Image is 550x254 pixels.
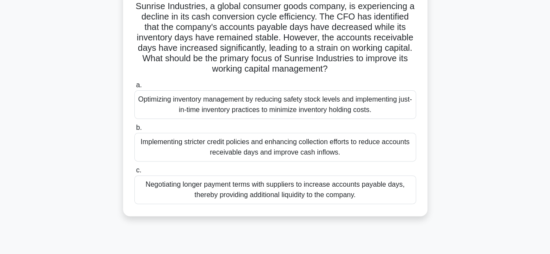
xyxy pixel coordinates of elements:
[136,166,141,174] span: c.
[133,1,417,75] h5: Sunrise Industries, a global consumer goods company, is experiencing a decline in its cash conver...
[134,175,416,204] div: Negotiating longer payment terms with suppliers to increase accounts payable days, thereby provid...
[134,133,416,162] div: Implementing stricter credit policies and enhancing collection efforts to reduce accounts receiva...
[136,81,142,89] span: a.
[134,90,416,119] div: Optimizing inventory management by reducing safety stock levels and implementing just-in-time inv...
[136,124,142,131] span: b.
